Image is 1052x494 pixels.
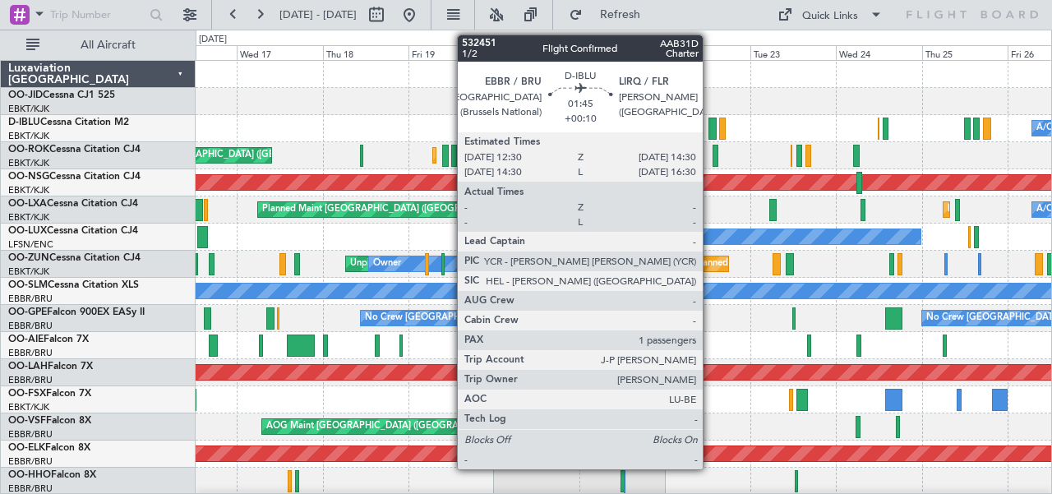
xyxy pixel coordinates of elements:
div: Planned Maint Kortrijk-[GEOGRAPHIC_DATA] [694,252,886,276]
div: Sun 21 [579,45,665,60]
div: Planned Maint [GEOGRAPHIC_DATA] ([GEOGRAPHIC_DATA]) [262,197,521,222]
span: Refresh [586,9,655,21]
span: OO-ELK [8,443,45,453]
span: All Aircraft [43,39,173,51]
span: OO-LXA [8,199,47,209]
div: Owner [373,252,401,276]
a: OO-ELKFalcon 8X [8,443,90,453]
a: OO-LXACessna Citation CJ4 [8,199,138,209]
button: Refresh [561,2,660,28]
span: OO-GPE [8,307,47,317]
a: OO-NSGCessna Citation CJ4 [8,172,141,182]
a: OO-LUXCessna Citation CJ4 [8,226,138,236]
a: OO-VSFFalcon 8X [8,416,91,426]
div: Tue 23 [750,45,836,60]
a: EBKT/KJK [8,401,49,413]
a: EBBR/BRU [8,374,53,386]
a: LFSN/ENC [8,238,53,251]
span: OO-ROK [8,145,49,155]
a: EBBR/BRU [8,347,53,359]
span: OO-JID [8,90,43,100]
a: OO-HHOFalcon 8X [8,470,96,480]
a: OO-LAHFalcon 7X [8,362,93,372]
a: D-IBLUCessna Citation M2 [8,118,129,127]
div: Planned Maint [GEOGRAPHIC_DATA] ([GEOGRAPHIC_DATA]) [97,143,356,168]
a: EBKT/KJK [8,130,49,142]
div: No Crew Nancy (Essey) [498,224,596,249]
div: Sat 20 [494,45,579,60]
a: OO-SLMCessna Citation XLS [8,280,139,290]
div: Quick Links [802,8,858,25]
a: OO-FSXFalcon 7X [8,389,91,399]
span: OO-NSG [8,172,49,182]
a: EBKT/KJK [8,103,49,115]
div: [DATE] [199,33,227,47]
a: EBKT/KJK [8,157,49,169]
div: Mon 22 [665,45,750,60]
a: OO-GPEFalcon 900EX EASy II [8,307,145,317]
a: OO-ROKCessna Citation CJ4 [8,145,141,155]
a: OO-ZUNCessna Citation CJ4 [8,253,141,263]
input: Trip Number [50,2,145,27]
span: D-IBLU [8,118,40,127]
a: EBBR/BRU [8,455,53,468]
div: Wed 17 [237,45,322,60]
div: No Crew [GEOGRAPHIC_DATA] ([GEOGRAPHIC_DATA] National) [365,306,640,330]
a: EBBR/BRU [8,428,53,441]
a: EBKT/KJK [8,184,49,196]
button: All Aircraft [18,32,178,58]
a: EBKT/KJK [8,211,49,224]
button: Quick Links [769,2,891,28]
div: Fri 19 [408,45,494,60]
span: OO-SLM [8,280,48,290]
span: OO-LUX [8,226,47,236]
a: EBBR/BRU [8,293,53,305]
span: OO-HHO [8,470,51,480]
span: OO-VSF [8,416,46,426]
a: EBBR/BRU [8,320,53,332]
span: [DATE] - [DATE] [279,7,357,22]
a: OO-AIEFalcon 7X [8,335,89,344]
div: AOG Maint [GEOGRAPHIC_DATA] ([GEOGRAPHIC_DATA] National) [266,414,551,439]
div: Wed 24 [836,45,921,60]
span: OO-LAH [8,362,48,372]
div: Thu 18 [323,45,408,60]
a: OO-JIDCessna CJ1 525 [8,90,115,100]
span: OO-FSX [8,389,46,399]
span: OO-ZUN [8,253,49,263]
a: EBKT/KJK [8,265,49,278]
div: Thu 25 [922,45,1008,60]
div: Unplanned Maint [GEOGRAPHIC_DATA]-[GEOGRAPHIC_DATA] [350,252,616,276]
span: OO-AIE [8,335,44,344]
